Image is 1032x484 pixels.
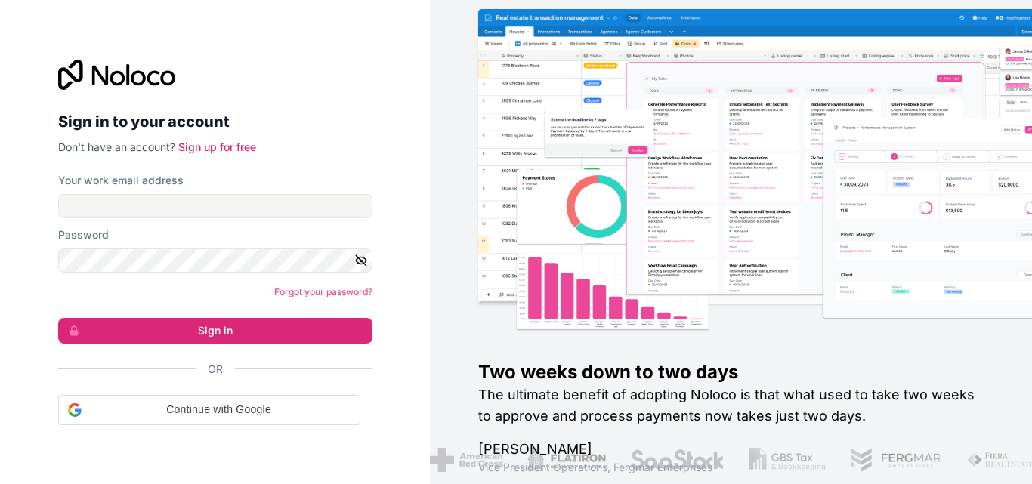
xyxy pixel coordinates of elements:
img: /assets/american-red-cross-BAupjrZR.png [430,448,503,472]
h1: [PERSON_NAME] [478,439,984,460]
h1: Two weeks down to two days [478,360,984,384]
span: Or [208,362,223,377]
button: Sign in [58,318,372,344]
label: Password [58,227,109,242]
input: Email address [58,194,372,218]
span: Don't have an account? [58,140,175,153]
h1: Vice President Operations , Fergmar Enterprises [478,460,984,475]
a: Forgot your password? [274,286,372,297]
div: Continue with Google [58,395,360,425]
span: Continue with Google [88,402,351,418]
input: Password [58,248,372,273]
a: Sign up for free [178,140,256,153]
h2: The ultimate benefit of adopting Noloco is that what used to take two weeks to approve and proces... [478,384,984,427]
h2: Sign in to your account [58,108,372,135]
label: Your work email address [58,173,184,188]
